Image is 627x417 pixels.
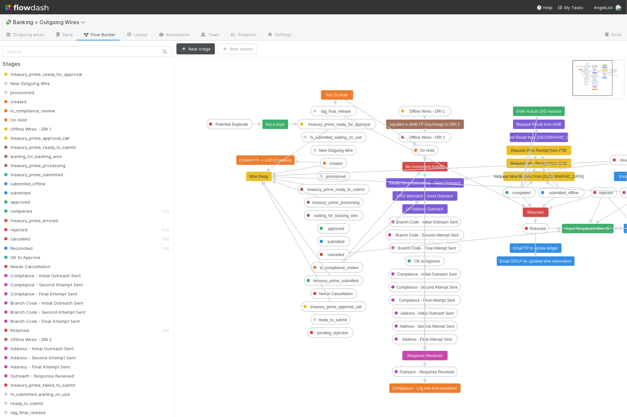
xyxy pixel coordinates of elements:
[599,30,627,40] a: Docs
[407,353,442,358] text: Response Received
[5,19,12,25] span: 💸
[409,135,445,140] text: Offline Wires - DRI 2
[3,410,46,415] span: tag_final_release
[317,331,348,335] text: pending_rejection
[558,5,583,10] span: My Tasks
[3,300,83,306] span: Branch Code - Initial Outreach Sent
[3,236,30,241] span: cancelled
[420,148,434,153] text: On Hold
[397,272,457,277] text: Compliance - Initial Outreach Sent
[3,355,76,360] span: Address - Second Attempt Sent
[615,5,622,11] img: avatar_c6c9a18c-a1dc-4048-8eac-219674057138.png
[13,19,89,25] span: Banking > Outgoing Wires
[225,30,262,40] a: Analytics
[566,226,609,231] text: Input Re-queued Wire ID
[3,392,70,397] span: fx_submitted_waiting_on_usd
[162,209,170,214] small: END
[49,30,77,40] a: Data
[516,122,561,127] text: Request Recall from GHB
[3,145,76,150] span: treasury_prime_ready_to_submit
[329,161,342,166] text: created
[3,337,52,342] span: Offline Wires - DRI 2
[558,4,583,11] a: My Tasks
[217,43,257,54] button: New action
[216,122,248,127] text: Potential Duplicate
[537,4,552,11] div: Help
[262,30,297,40] a: Settings
[313,200,360,205] text: treasury_prime_processing
[162,246,170,251] small: END
[319,148,353,153] text: New Outgoing Wire
[3,218,58,223] span: treasury_prime_errored
[328,226,344,231] text: approved
[320,266,358,270] text: in_compliance_review
[516,109,561,114] text: Enter Actual USD Amount
[3,282,83,287] span: Compliance - Second Attempt Sent
[510,161,567,166] text: Request Wire Receipt from GHB
[176,43,215,54] button: New stage
[3,328,29,333] span: Returned
[162,237,170,241] small: END
[321,109,351,114] text: tag_final_release
[3,199,30,205] span: approved
[400,370,454,374] text: Outreach - Response Received
[512,191,530,195] text: completed
[307,187,365,192] text: treasury_prime_ready_to_submit
[500,135,578,140] text: Request Recall from [GEOGRAPHIC_DATA]
[3,99,26,104] span: created
[3,81,50,86] span: New Outgoing Wire
[3,291,77,296] span: Compliance - Final Attempt Sent
[3,181,46,186] span: submitted_offline
[3,373,74,379] span: Outreach - Response Received
[3,172,63,177] span: treasury_prime_submitted
[406,165,444,169] text: No Investment Activity
[511,148,566,153] text: Request Wire Receipt from FTB
[249,174,269,179] text: Wire Delay
[398,246,456,251] text: Branch Code - Final Attempt Sent
[121,30,153,40] a: Layout
[3,108,55,113] span: in_compliance_review
[527,210,543,215] text: Returned
[3,163,65,168] span: treasury_prime_processing
[318,318,347,322] text: ready_to_submit
[3,46,171,57] input: Search
[3,346,74,351] span: Address - Initial Outreach Sent
[3,273,81,278] span: Compliance - Initial Outreach Sent
[266,122,285,127] text: Not a dupe
[390,122,460,127] text: Inputted in GHB TP Doc/Assign to DRI 2
[400,324,454,329] text: Address - Second Attempt Sent
[397,285,458,290] text: Compliance - Second Attempt Sent
[326,93,347,97] text: Put On Hold
[83,31,116,38] span: Flow Builder
[153,30,195,40] a: Automation
[3,227,27,232] span: rejected
[310,135,362,140] text: fx_submitted_waiting_on_usd
[239,158,291,163] text: Convert FX -> USD (Convera)
[402,337,452,342] text: Address - Final Attempt Sent
[3,364,70,369] span: Address - Final Attempt Sent
[310,305,361,309] text: treasury_prime_approval_call
[3,90,34,95] span: provisioned
[406,207,443,211] text: LP Address Outreach
[494,174,584,179] text: Request Wire Receipt From [GEOGRAPHIC_DATA]
[513,246,558,251] text: Email TP to update ledger
[3,382,76,388] span: treasury_prime_failed_to_submit
[3,61,171,67] h2: Stages
[599,191,613,195] text: rejected
[594,5,613,10] span: AngelList
[3,117,27,122] span: On Hold
[3,309,86,315] span: Branch Code - Second Attempt Sent
[327,239,344,244] text: submitted
[393,386,457,391] text: Compliance - Log one-time exception
[162,328,170,333] small: END
[3,264,50,269] span: Needs Cancellation
[5,2,49,13] img: logo-inverted-e16ddd16eac7371096b0.svg
[500,259,572,264] text: Email GP/LP for updated wire information
[3,319,80,324] span: Branch Code - Final Attempt Sent
[414,259,440,264] text: OK to Approve
[5,31,44,38] span: Outgoing wires
[396,233,459,237] text: Branch Code - Second Attempt Sent
[3,208,32,214] span: completed
[195,30,225,40] a: Team
[308,122,370,127] text: treasury_prime_ready_for_approval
